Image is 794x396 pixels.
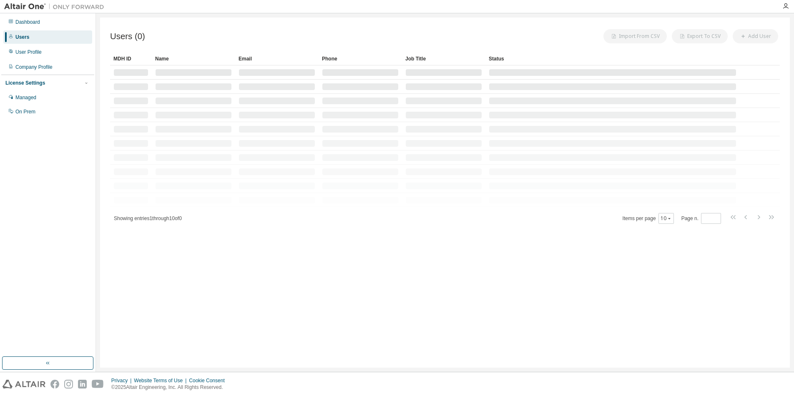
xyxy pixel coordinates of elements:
div: MDH ID [113,52,148,65]
img: facebook.svg [50,380,59,388]
div: Job Title [405,52,482,65]
button: Export To CSV [672,29,728,43]
div: Email [239,52,315,65]
div: Company Profile [15,64,53,70]
span: Users (0) [110,32,145,41]
button: Add User [733,29,778,43]
div: Name [155,52,232,65]
div: Dashboard [15,19,40,25]
div: License Settings [5,80,45,86]
div: Managed [15,94,36,101]
div: Cookie Consent [189,377,229,384]
div: Website Terms of Use [134,377,189,384]
img: linkedin.svg [78,380,87,388]
div: Status [489,52,736,65]
button: Import From CSV [603,29,667,43]
span: Showing entries 1 through 10 of 0 [114,216,182,221]
button: 10 [661,215,672,222]
img: Altair One [4,3,108,11]
img: instagram.svg [64,380,73,388]
span: Items per page [623,213,674,224]
div: User Profile [15,49,42,55]
div: Users [15,34,29,40]
img: youtube.svg [92,380,104,388]
div: Phone [322,52,399,65]
p: © 2025 Altair Engineering, Inc. All Rights Reserved. [111,384,230,391]
div: On Prem [15,108,35,115]
div: Privacy [111,377,134,384]
span: Page n. [681,213,721,224]
img: altair_logo.svg [3,380,45,388]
